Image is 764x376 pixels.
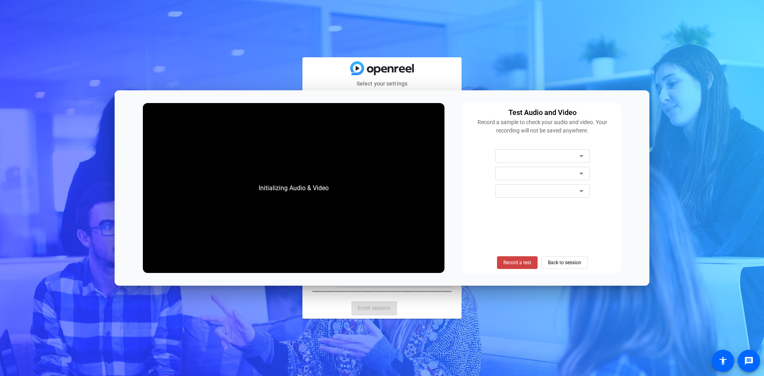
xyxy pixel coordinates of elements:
button: Record a test [497,256,538,269]
img: blue-gradient.svg [350,61,414,75]
button: Back to session [542,256,588,269]
mat-icon: message [744,356,754,366]
div: Initializing Audio & Video [251,175,337,201]
mat-card-subtitle: Select your settings [302,79,462,88]
div: Record a sample to check your audio and video. Your recording will not be saved anywhere. [468,118,617,135]
span: Back to session [548,255,581,270]
div: Test Audio and Video [509,107,577,118]
span: Record a test [503,259,531,266]
mat-icon: accessibility [718,356,728,366]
